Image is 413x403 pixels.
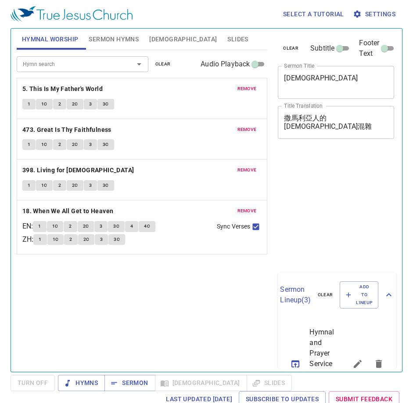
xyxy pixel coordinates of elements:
span: 3C [114,236,120,243]
span: 1C [53,236,59,243]
span: Hymnal and Prayer Service 唱詩祈禱會 [309,327,326,401]
span: 1 [38,222,41,230]
button: Select a tutorial [280,6,348,22]
button: 1C [36,99,53,109]
span: 1C [52,222,58,230]
span: remove [237,85,257,93]
span: 1C [41,141,47,149]
span: 3C [103,100,109,108]
button: 1 [33,221,46,232]
button: 4C [139,221,155,232]
span: 1 [28,100,30,108]
button: 3 [84,99,97,109]
p: ZH : [22,234,33,245]
span: Slides [227,34,248,45]
span: 3 [100,222,102,230]
span: 4 [130,222,133,230]
button: remove [232,165,262,175]
button: 3C [97,99,114,109]
button: 3C [97,180,114,191]
span: Hymnal Worship [22,34,79,45]
span: 3C [103,141,109,149]
button: 1C [36,139,53,150]
b: 473. Great Is Thy Faithfulness [22,124,111,135]
span: Footer Text [359,38,379,59]
span: 1 [39,236,41,243]
button: remove [232,84,262,94]
span: remove [237,207,257,215]
iframe: from-child [274,148,372,269]
button: 2 [64,234,77,245]
span: 1C [41,100,47,108]
button: 1C [47,234,64,245]
span: 3 [100,236,103,243]
span: remove [237,166,257,174]
button: Sermon [104,375,155,391]
span: clear [283,44,298,52]
span: Subtitle [310,43,334,54]
button: 3 [84,180,97,191]
button: 1 [33,234,47,245]
button: 1 [22,139,36,150]
span: 3C [103,182,109,189]
button: clear [312,290,338,300]
span: 2 [58,100,61,108]
button: 1C [36,180,53,191]
span: 3C [113,222,119,230]
span: Add to Lineup [345,283,373,307]
span: 2 [58,182,61,189]
button: 2C [67,139,83,150]
button: 3 [94,221,108,232]
b: 398. Living for [DEMOGRAPHIC_DATA] [22,165,134,176]
button: 1 [22,180,36,191]
span: remove [237,126,257,134]
span: Sermon Hymns [89,34,139,45]
button: 5. This Is My Father's World [22,84,104,94]
span: 2C [83,222,89,230]
span: clear [155,60,171,68]
button: 1C [47,221,64,232]
button: Hymns [58,375,105,391]
span: 2C [72,141,78,149]
span: 3 [89,182,92,189]
button: remove [232,206,262,216]
button: 2 [53,99,66,109]
button: 1 [22,99,36,109]
img: True Jesus Church [11,6,133,22]
button: 18. When We All Get to Heaven [22,206,115,217]
button: 2C [67,99,83,109]
span: 1 [28,141,30,149]
b: 5. This Is My Father's World [22,84,103,94]
span: clear [318,291,333,299]
textarea: 撒馬利亞人的[DEMOGRAPHIC_DATA]混雜 [284,114,388,131]
span: Sync Verses [217,222,250,231]
span: Settings [355,9,395,20]
span: 2 [69,236,72,243]
button: 2C [78,221,94,232]
button: 4 [125,221,138,232]
span: 2C [72,100,78,108]
button: clear [150,59,176,69]
span: 4C [144,222,150,230]
span: 2C [72,182,78,189]
span: Select a tutorial [283,9,344,20]
button: 2C [78,234,95,245]
button: 3 [84,139,97,150]
p: Sermon Lineup ( 3 ) [280,284,310,305]
button: 3C [108,221,125,232]
span: 1C [41,182,47,189]
span: Audio Playback [201,59,250,69]
span: Sermon [111,378,148,388]
button: Open [133,58,145,70]
span: [DEMOGRAPHIC_DATA] [149,34,217,45]
textarea: [DEMOGRAPHIC_DATA] [284,74,388,91]
button: 398. Living for [DEMOGRAPHIC_DATA] [22,165,136,176]
span: 2C [83,236,90,243]
button: 2 [64,221,77,232]
button: 2 [53,139,66,150]
button: 3C [108,234,125,245]
span: 1 [28,182,30,189]
span: 3 [89,141,92,149]
button: remove [232,124,262,135]
button: Add to Lineup [340,281,378,309]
